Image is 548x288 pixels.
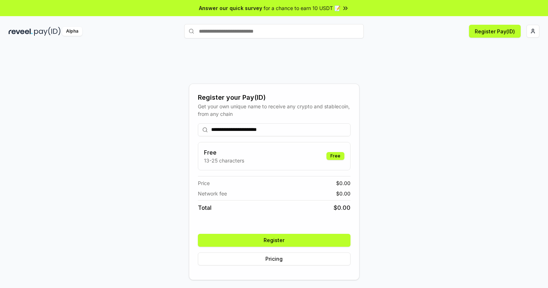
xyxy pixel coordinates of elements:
[198,93,350,103] div: Register your Pay(ID)
[334,203,350,212] span: $ 0.00
[198,234,350,247] button: Register
[198,203,212,212] span: Total
[204,157,244,164] p: 13-25 characters
[264,4,340,12] span: for a chance to earn 10 USDT 📝
[9,27,33,36] img: reveel_dark
[198,103,350,118] div: Get your own unique name to receive any crypto and stablecoin, from any chain
[198,252,350,265] button: Pricing
[62,27,82,36] div: Alpha
[326,152,344,160] div: Free
[198,179,210,187] span: Price
[336,179,350,187] span: $ 0.00
[204,148,244,157] h3: Free
[198,190,227,197] span: Network fee
[199,4,262,12] span: Answer our quick survey
[34,27,61,36] img: pay_id
[336,190,350,197] span: $ 0.00
[469,25,521,38] button: Register Pay(ID)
